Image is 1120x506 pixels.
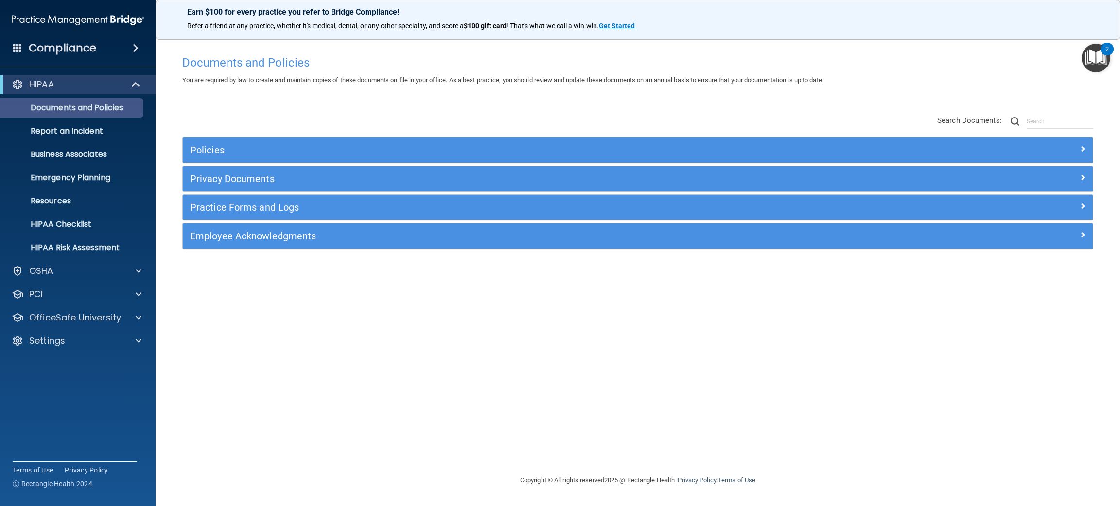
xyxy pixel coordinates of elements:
h5: Privacy Documents [190,173,858,184]
p: OSHA [29,265,53,277]
h5: Employee Acknowledgments [190,231,858,241]
p: PCI [29,288,43,300]
div: Copyright © All rights reserved 2025 @ Rectangle Health | | [460,465,815,496]
a: Get Started [599,22,636,30]
p: HIPAA Checklist [6,219,139,229]
h5: Practice Forms and Logs [190,202,858,213]
a: OSHA [12,265,141,277]
span: Search Documents: [937,116,1002,125]
a: Employee Acknowledgments [190,228,1085,244]
strong: Get Started [599,22,635,30]
a: HIPAA [12,79,141,90]
p: Resources [6,196,139,206]
span: ! That's what we call a win-win. [507,22,599,30]
span: Ⓒ Rectangle Health 2024 [13,479,92,489]
div: 2 [1105,49,1109,62]
a: PCI [12,288,141,300]
p: Emergency Planning [6,173,139,183]
p: Business Associates [6,150,139,159]
a: Terms of Use [718,476,755,484]
input: Search [1027,114,1093,129]
h5: Policies [190,145,858,155]
button: Open Resource Center, 2 new notifications [1082,44,1110,72]
a: Terms of Use [13,465,53,475]
a: Privacy Policy [678,476,716,484]
a: Policies [190,142,1085,158]
a: Privacy Policy [65,465,108,475]
img: PMB logo [12,10,144,30]
strong: $100 gift card [464,22,507,30]
p: HIPAA Risk Assessment [6,243,139,253]
a: OfficeSafe University [12,312,141,323]
span: Refer a friend at any practice, whether it's medical, dental, or any other speciality, and score a [187,22,464,30]
p: Report an Incident [6,126,139,136]
a: Settings [12,335,141,347]
img: ic-search.3b580494.png [1011,117,1019,126]
span: You are required by law to create and maintain copies of these documents on file in your office. ... [182,76,823,84]
h4: Documents and Policies [182,56,1093,69]
h4: Compliance [29,41,96,55]
p: Documents and Policies [6,103,139,113]
p: HIPAA [29,79,54,90]
a: Practice Forms and Logs [190,200,1085,215]
a: Privacy Documents [190,171,1085,186]
p: Settings [29,335,65,347]
p: Earn $100 for every practice you refer to Bridge Compliance! [187,7,1088,17]
p: OfficeSafe University [29,312,121,323]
